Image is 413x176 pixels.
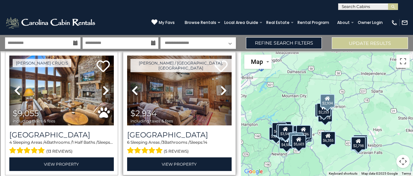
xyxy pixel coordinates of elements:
[246,37,322,49] a: Refine Search Filters
[391,19,398,26] img: phone-regular-white.png
[221,18,262,27] a: Local Area Guide
[130,108,157,118] span: $2,934
[13,59,71,67] a: [PERSON_NAME] Crucis
[3,21,410,27] div: Delete
[401,19,408,26] img: mail-regular-white.png
[3,33,410,39] div: Sign out
[3,27,410,33] div: Options
[130,119,173,123] span: including taxes & fees
[263,18,293,27] a: Real Estate
[181,18,220,27] a: Browse Rentals
[159,20,175,26] span: My Favs
[3,3,410,9] div: Sort A > Z
[332,37,408,49] button: Update Results
[294,18,332,27] a: Rental Program
[3,9,410,15] div: Sort New > Old
[97,60,110,74] a: Add to favorites
[3,45,410,51] div: Move To ...
[13,119,55,123] span: including taxes & fees
[5,16,97,29] img: White-1-2.png
[354,18,386,27] a: Owner Login
[3,15,410,21] div: Move To ...
[3,39,410,45] div: Rename
[130,59,232,72] a: [PERSON_NAME] / [GEOGRAPHIC_DATA], [GEOGRAPHIC_DATA]
[334,18,353,27] a: About
[13,108,39,118] span: $9,055
[151,19,175,26] a: My Favs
